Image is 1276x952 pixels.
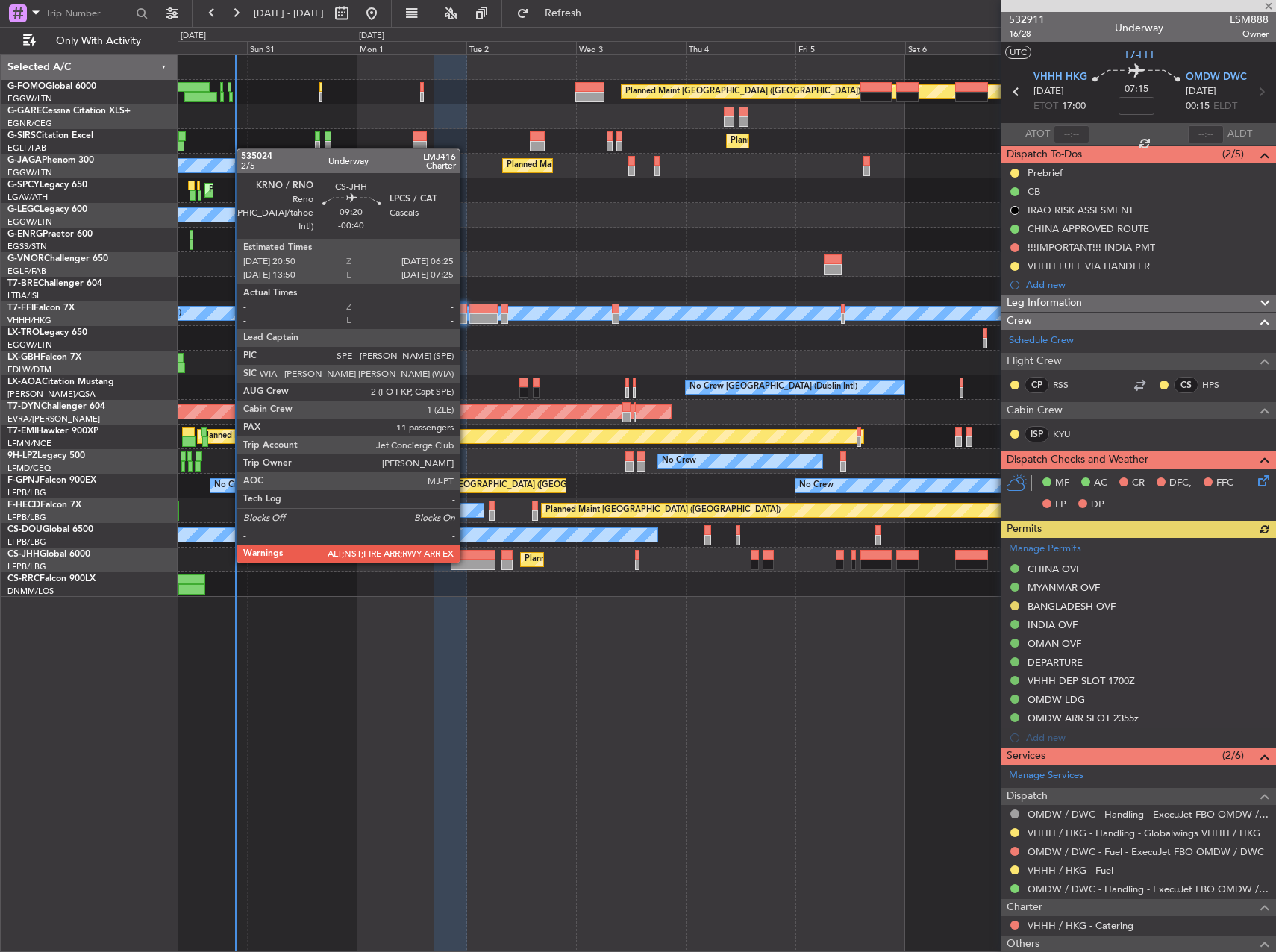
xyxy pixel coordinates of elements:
[7,315,51,326] a: VHHH/HKG
[1028,241,1155,254] div: !!!IMPORTANT!!! INDIA PMT
[905,41,1015,54] div: Sat 6
[324,499,358,522] div: No Crew
[525,548,760,571] div: Planned Maint [GEOGRAPHIC_DATA] ([GEOGRAPHIC_DATA])
[1169,476,1192,491] span: DFC,
[7,427,98,436] a: T7-EMIHawker 900XP
[1062,99,1086,114] span: 17:00
[7,574,40,583] span: CS-RRC
[466,41,576,54] div: Tue 2
[209,179,381,201] div: Planned Maint Athens ([PERSON_NAME] Intl)
[7,304,34,313] span: T7-FFI
[7,550,90,559] a: CS-JHHGlobal 6000
[7,487,46,498] a: LFPB/LBG
[7,364,51,375] a: EDLW/DTM
[1028,808,1269,821] a: OMDW / DWC - Handling - ExecuJet FBO OMDW / DWC
[16,29,162,53] button: Only With Activity
[1055,498,1066,513] span: FP
[510,1,599,25] button: Refresh
[1025,426,1049,442] div: ISP
[1007,295,1082,312] span: Leg Information
[7,205,87,214] a: G-LEGCLegacy 600
[7,82,96,91] a: G-FOMOGlobal 6000
[7,561,46,572] a: LFPB/LBG
[1025,127,1050,142] span: ATOT
[1028,260,1150,272] div: VHHH FUEL VIA HANDLER
[1007,748,1045,765] span: Services
[1094,476,1107,491] span: AC
[254,7,324,20] span: [DATE] - [DATE]
[7,266,46,277] a: EGLF/FAB
[7,143,46,154] a: EGLF/FAB
[7,205,40,214] span: G-LEGC
[7,402,41,411] span: T7-DYN
[7,574,96,583] a: CS-RRCFalcon 900LX
[625,81,860,103] div: Planned Maint [GEOGRAPHIC_DATA] ([GEOGRAPHIC_DATA])
[1007,451,1148,469] span: Dispatch Checks and Weather
[7,93,52,104] a: EGGW/LTN
[1028,166,1063,179] div: Prebrief
[7,279,102,288] a: T7-BREChallenger 604
[7,586,54,597] a: DNMM/LOS
[1028,919,1133,932] a: VHHH / HKG - Catering
[1216,476,1233,491] span: FFC
[7,525,93,534] a: CS-DOUGlobal 6500
[1028,185,1040,198] div: CB
[1033,84,1064,99] span: [DATE]
[7,476,96,485] a: F-GPNJFalcon 900EX
[1213,99,1237,114] span: ELDT
[1091,498,1104,513] span: DP
[1033,99,1058,114] span: ETOT
[7,501,81,510] a: F-HECDFalcon 7X
[7,82,46,91] span: G-FOMO
[7,304,75,313] a: T7-FFIFalcon 7X
[7,167,52,178] a: EGGW/LTN
[1055,476,1069,491] span: MF
[7,389,96,400] a: [PERSON_NAME]/QSA
[1053,378,1086,392] a: RSS
[7,512,46,523] a: LFPB/LBG
[1007,353,1062,370] span: Flight Crew
[1025,377,1049,393] div: CP
[7,525,43,534] span: CS-DOU
[7,476,40,485] span: F-GPNJ
[46,2,131,25] input: Trip Number
[731,130,966,152] div: Planned Maint [GEOGRAPHIC_DATA] ([GEOGRAPHIC_DATA])
[7,181,87,190] a: G-SPCYLegacy 650
[1007,313,1032,330] span: Crew
[7,451,85,460] a: 9H-LPZLegacy 500
[1033,70,1087,85] span: VHHH HKG
[7,438,51,449] a: LFMN/NCE
[686,41,795,54] div: Thu 4
[1125,82,1148,97] span: 07:15
[1028,222,1149,235] div: CHINA APPROVED ROUTE
[1028,845,1264,858] a: OMDW / DWC - Fuel - ExecuJet FBO OMDW / DWC
[1007,146,1082,163] span: Dispatch To-Dos
[1028,883,1269,895] a: OMDW / DWC - Handling - ExecuJet FBO OMDW / DWC
[7,230,93,239] a: G-ENRGPraetor 600
[7,378,42,386] span: LX-AOA
[7,501,40,510] span: F-HECD
[1053,428,1086,441] a: KYU
[1230,28,1269,40] span: Owner
[1009,28,1045,40] span: 16/28
[1028,864,1113,877] a: VHHH / HKG - Fuel
[7,192,48,203] a: LGAV/ATH
[1186,70,1247,85] span: OMDW DWC
[7,402,105,411] a: T7-DYNChallenger 604
[214,475,248,497] div: No Crew
[7,451,37,460] span: 9H-LPZ
[7,413,100,425] a: EVRA/[PERSON_NAME]
[7,328,40,337] span: LX-TRO
[287,179,498,201] div: Cleaning [GEOGRAPHIC_DATA] ([PERSON_NAME] Intl)
[1230,12,1269,28] span: LSM888
[1186,99,1210,114] span: 00:15
[1026,278,1269,291] div: Add new
[359,30,384,43] div: [DATE]
[1174,377,1198,393] div: CS
[7,550,40,559] span: CS-JHH
[7,107,131,116] a: G-GARECessna Citation XLS+
[795,41,905,54] div: Fri 5
[507,154,742,177] div: Planned Maint [GEOGRAPHIC_DATA] ([GEOGRAPHIC_DATA])
[7,118,52,129] a: EGNR/CEG
[532,8,595,19] span: Refresh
